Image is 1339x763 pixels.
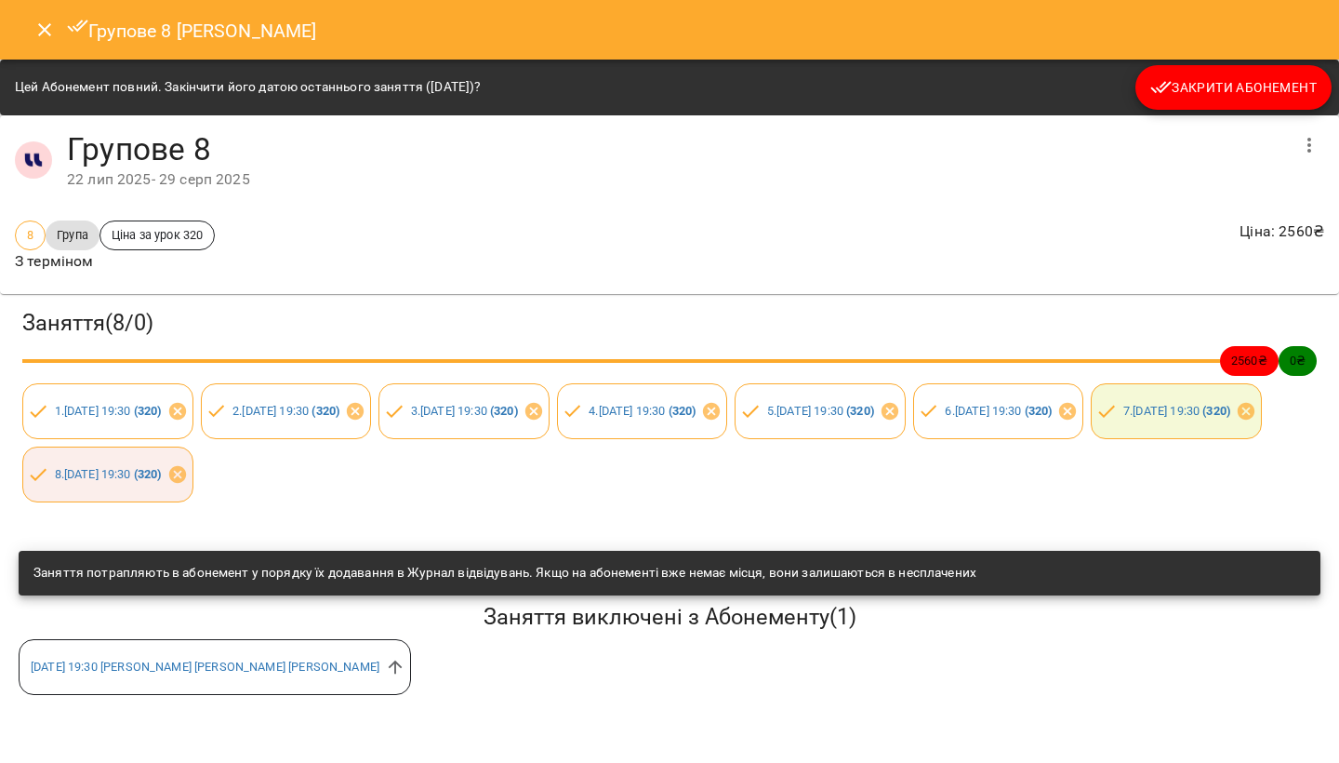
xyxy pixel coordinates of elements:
[378,383,550,439] div: 3.[DATE] 19:30 (320)
[31,660,379,674] a: [DATE] 19:30 [PERSON_NAME] [PERSON_NAME] [PERSON_NAME]
[22,383,193,439] div: 1.[DATE] 19:30 (320)
[19,603,1320,632] h5: Заняття виключені з Абонементу ( 1 )
[201,383,372,439] div: 2.[DATE] 19:30 (320)
[19,639,411,695] div: [DATE] 19:30 [PERSON_NAME] [PERSON_NAME] [PERSON_NAME]
[1202,404,1230,418] b: ( 320 )
[67,15,317,46] h6: Групове 8 [PERSON_NAME]
[846,404,874,418] b: ( 320 )
[735,383,906,439] div: 5.[DATE] 19:30 (320)
[1240,221,1324,243] p: Ціна : 2560 ₴
[33,556,976,590] div: Заняття потрапляють в абонемент у порядку їх додавання в Журнал відвідувань. Якщо на абонементі в...
[46,226,99,244] span: Група
[1279,352,1317,369] span: 0 ₴
[1123,404,1230,418] a: 7.[DATE] 19:30 (320)
[55,404,162,418] a: 1.[DATE] 19:30 (320)
[22,7,67,52] button: Close
[1220,352,1279,369] span: 2560 ₴
[589,404,696,418] a: 4.[DATE] 19:30 (320)
[312,404,339,418] b: ( 320 )
[22,447,193,502] div: 8.[DATE] 19:30 (320)
[67,168,1287,191] div: 22 лип 2025 - 29 серп 2025
[1091,383,1262,439] div: 7.[DATE] 19:30 (320)
[232,404,339,418] a: 2.[DATE] 19:30 (320)
[669,404,696,418] b: ( 320 )
[15,250,215,273] p: З терміном
[1135,65,1332,110] button: Закрити Абонемент
[134,404,162,418] b: ( 320 )
[411,404,518,418] a: 3.[DATE] 19:30 (320)
[913,383,1084,439] div: 6.[DATE] 19:30 (320)
[490,404,518,418] b: ( 320 )
[945,404,1052,418] a: 6.[DATE] 19:30 (320)
[15,141,52,179] img: 1255ca683a57242d3abe33992970777d.jpg
[55,467,162,481] a: 8.[DATE] 19:30 (320)
[100,226,214,244] span: Ціна за урок 320
[67,130,1287,168] h4: Групове 8
[134,467,162,481] b: ( 320 )
[557,383,728,439] div: 4.[DATE] 19:30 (320)
[16,226,45,244] span: 8
[1025,404,1053,418] b: ( 320 )
[767,404,874,418] a: 5.[DATE] 19:30 (320)
[22,309,1317,338] h3: Заняття ( 8 / 0 )
[1150,76,1317,99] span: Закрити Абонемент
[15,71,481,104] div: Цей Абонемент повний. Закінчити його датою останнього заняття ([DATE])?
